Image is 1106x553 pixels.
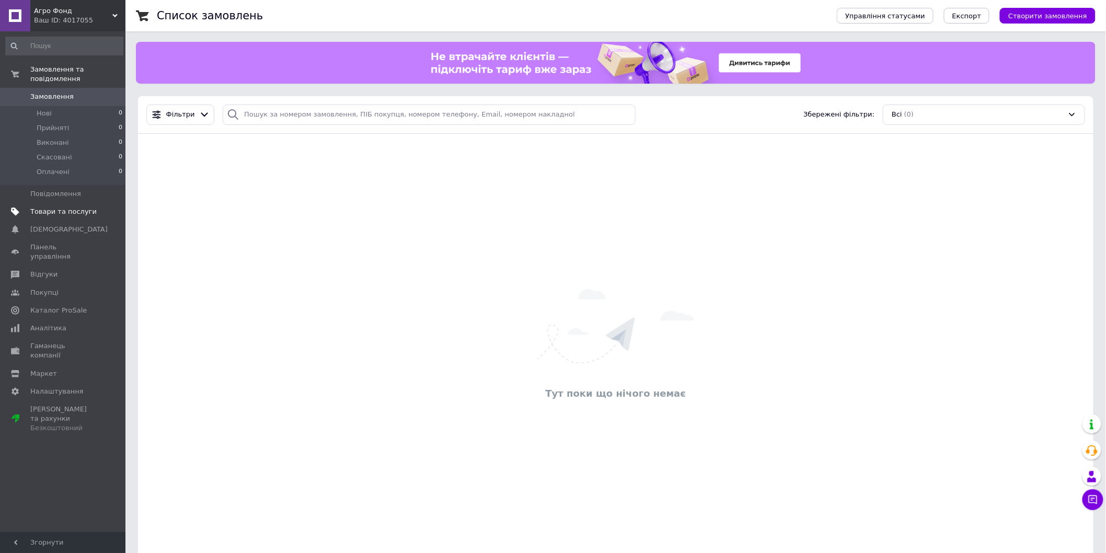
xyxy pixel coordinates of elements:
span: Товари та послуги [30,207,97,216]
span: Агро Фонд [34,6,112,16]
button: Експорт [944,8,990,24]
span: (0) [904,110,914,118]
span: Замовлення [30,92,74,101]
span: 0 [119,109,122,118]
span: Панель управління [30,243,97,261]
img: 6677453955_w2048_h2048_1536h160_ne_vtrachajte_kl__it_tarif_vzhe_zaraz_1.png [415,42,816,84]
span: 0 [119,123,122,133]
span: Оплачені [37,167,70,177]
span: Всі [892,110,902,120]
button: Управління статусами [837,8,934,24]
input: Пошук [5,37,123,55]
span: Експорт [952,12,982,20]
span: Фільтри [166,110,195,120]
div: Тут поки що нічого немає [143,387,1088,400]
span: Управління статусами [845,12,925,20]
button: Чат з покупцем [1082,489,1103,510]
span: [DEMOGRAPHIC_DATA] [30,225,108,234]
span: Виконані [37,138,69,147]
span: Каталог ProSale [30,306,87,315]
span: Замовлення та повідомлення [30,65,125,84]
span: Аналітика [30,324,66,333]
span: Збережені фільтри: [803,110,874,120]
span: 0 [119,138,122,147]
span: Гаманець компанії [30,341,97,360]
span: Створити замовлення [1008,12,1087,20]
span: Маркет [30,369,57,378]
span: Нові [37,109,52,118]
a: Створити замовлення [989,11,1096,19]
span: Прийняті [37,123,69,133]
span: Налаштування [30,387,84,396]
span: Відгуки [30,270,57,279]
span: Повідомлення [30,189,81,199]
span: [PERSON_NAME] та рахунки [30,405,97,433]
span: 0 [119,153,122,162]
span: Скасовані [37,153,72,162]
input: Пошук за номером замовлення, ПІБ покупця, номером телефону, Email, номером накладної [223,105,635,125]
h1: Список замовлень [157,9,263,22]
div: Ваш ID: 4017055 [34,16,125,25]
div: Безкоштовний [30,423,97,433]
button: Створити замовлення [1000,8,1096,24]
span: Покупці [30,288,59,297]
span: 0 [119,167,122,177]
